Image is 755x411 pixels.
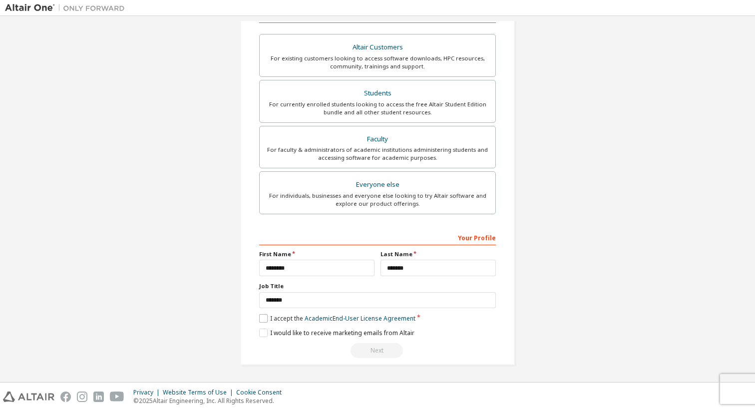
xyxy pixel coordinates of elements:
img: instagram.svg [77,392,87,402]
img: facebook.svg [60,392,71,402]
img: youtube.svg [110,392,124,402]
div: Privacy [133,389,163,397]
img: Altair One [5,3,130,13]
p: © 2025 Altair Engineering, Inc. All Rights Reserved. [133,397,288,405]
div: For faculty & administrators of academic institutions administering students and accessing softwa... [266,146,489,162]
div: Altair Customers [266,40,489,54]
div: Cookie Consent [236,389,288,397]
img: linkedin.svg [93,392,104,402]
div: Faculty [266,132,489,146]
div: Everyone else [266,178,489,192]
label: First Name [259,250,375,258]
a: Academic End-User License Agreement [305,314,415,323]
label: I would like to receive marketing emails from Altair [259,329,414,337]
div: For currently enrolled students looking to access the free Altair Student Edition bundle and all ... [266,100,489,116]
div: For existing customers looking to access software downloads, HPC resources, community, trainings ... [266,54,489,70]
div: Read and acccept EULA to continue [259,343,496,358]
label: I accept the [259,314,415,323]
div: For individuals, businesses and everyone else looking to try Altair software and explore our prod... [266,192,489,208]
label: Last Name [380,250,496,258]
div: Students [266,86,489,100]
label: Job Title [259,282,496,290]
div: Your Profile [259,229,496,245]
img: altair_logo.svg [3,392,54,402]
div: Website Terms of Use [163,389,236,397]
